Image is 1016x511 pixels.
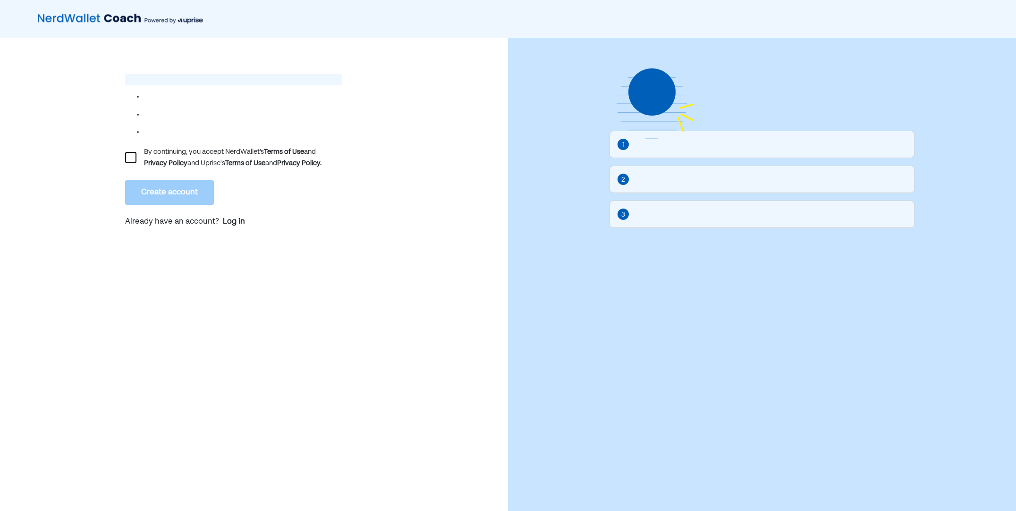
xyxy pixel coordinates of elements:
div: 2 [621,175,625,185]
a: Log in [223,216,245,227]
div: 3 [621,209,625,220]
button: Create account [125,180,214,205]
div: Privacy Policy. [277,158,322,169]
div: Terms of Use [264,146,304,158]
div: Privacy Policy [144,158,187,169]
div: 1 [622,140,625,150]
p: Already have an account? [125,216,342,228]
div: Terms of Use [225,158,265,169]
div: By continuing, you accept NerdWallet’s and and Uprise's and [144,146,342,169]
